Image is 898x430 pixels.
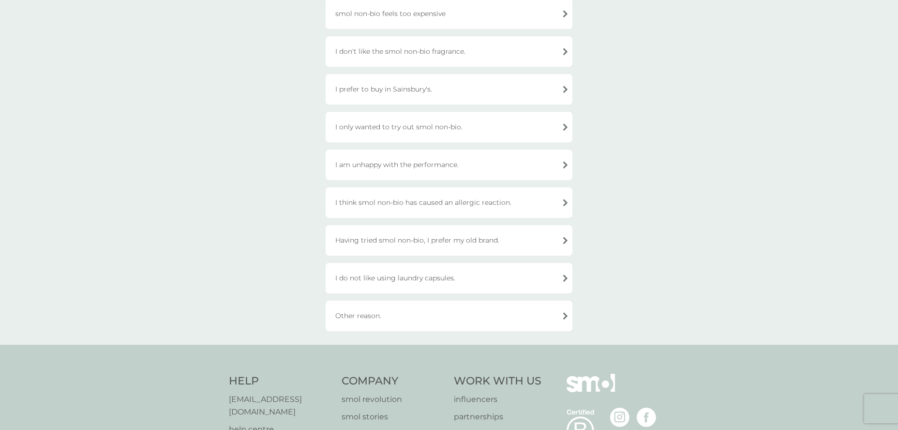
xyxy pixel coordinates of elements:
[326,74,572,105] div: I prefer to buy in Sainsbury's.
[326,263,572,293] div: I do not like using laundry capsules.
[637,408,656,427] img: visit the smol Facebook page
[326,150,572,180] div: I am unhappy with the performance.
[610,408,629,427] img: visit the smol Instagram page
[454,374,541,389] h4: Work With Us
[342,393,445,406] a: smol revolution
[229,374,332,389] h4: Help
[342,374,445,389] h4: Company
[567,374,615,407] img: smol
[454,393,541,406] a: influencers
[326,301,572,331] div: Other reason.
[326,225,572,256] div: Having tried smol non-bio, I prefer my old brand.
[326,187,572,218] div: I think smol non-bio has caused an allergic reaction.
[326,36,572,67] div: I don't like the smol non-bio fragrance.
[454,411,541,423] a: partnerships
[229,393,332,418] a: [EMAIL_ADDRESS][DOMAIN_NAME]
[342,411,445,423] a: smol stories
[326,112,572,142] div: I only wanted to try out smol non-bio.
